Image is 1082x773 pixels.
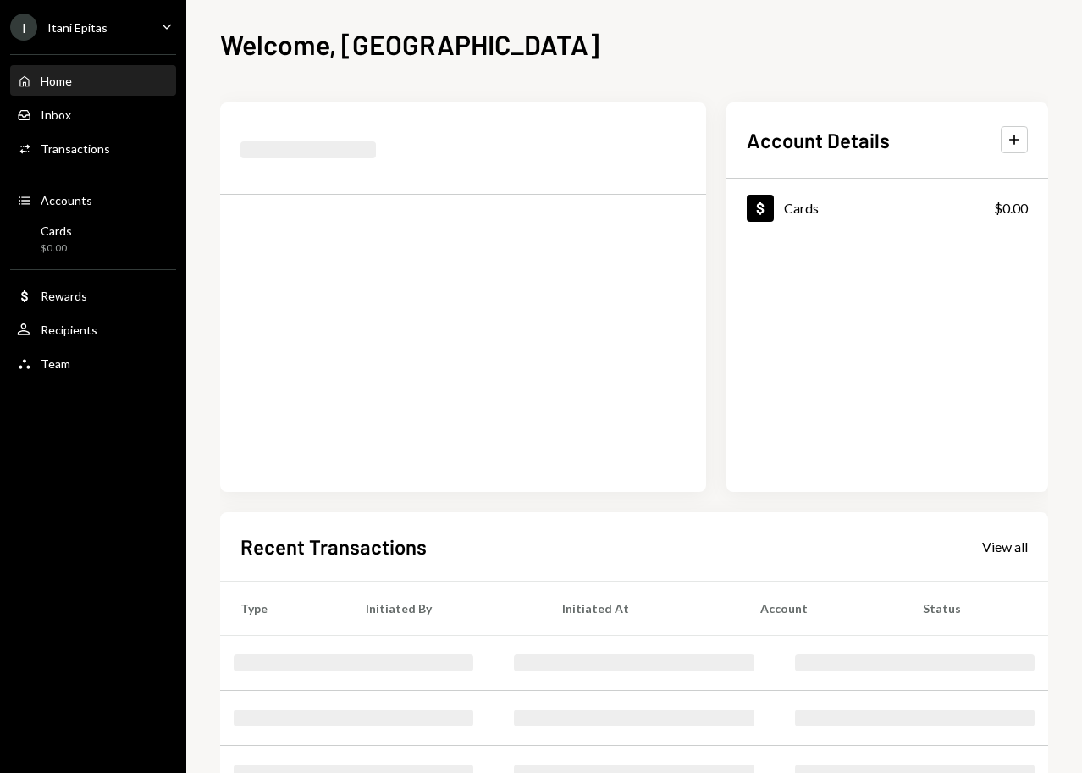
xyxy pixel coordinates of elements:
a: Cards$0.00 [726,179,1048,236]
div: Transactions [41,141,110,156]
div: I [10,14,37,41]
div: $0.00 [994,198,1028,218]
div: Itani Epitas [47,20,108,35]
div: Cards [784,200,819,216]
a: Team [10,348,176,378]
div: Cards [41,224,72,238]
div: Accounts [41,193,92,207]
a: Accounts [10,185,176,215]
th: Type [220,581,345,635]
div: Inbox [41,108,71,122]
th: Initiated By [345,581,543,635]
a: Inbox [10,99,176,130]
div: Recipients [41,323,97,337]
a: Home [10,65,176,96]
div: View all [982,538,1028,555]
h2: Account Details [747,126,890,154]
th: Status [903,581,1048,635]
div: Rewards [41,289,87,303]
h2: Recent Transactions [240,533,427,560]
a: View all [982,537,1028,555]
th: Initiated At [542,581,740,635]
a: Cards$0.00 [10,218,176,259]
h1: Welcome, [GEOGRAPHIC_DATA] [220,27,599,61]
a: Recipients [10,314,176,345]
div: Team [41,356,70,371]
a: Rewards [10,280,176,311]
a: Transactions [10,133,176,163]
th: Account [740,581,903,635]
div: $0.00 [41,241,72,256]
div: Home [41,74,72,88]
